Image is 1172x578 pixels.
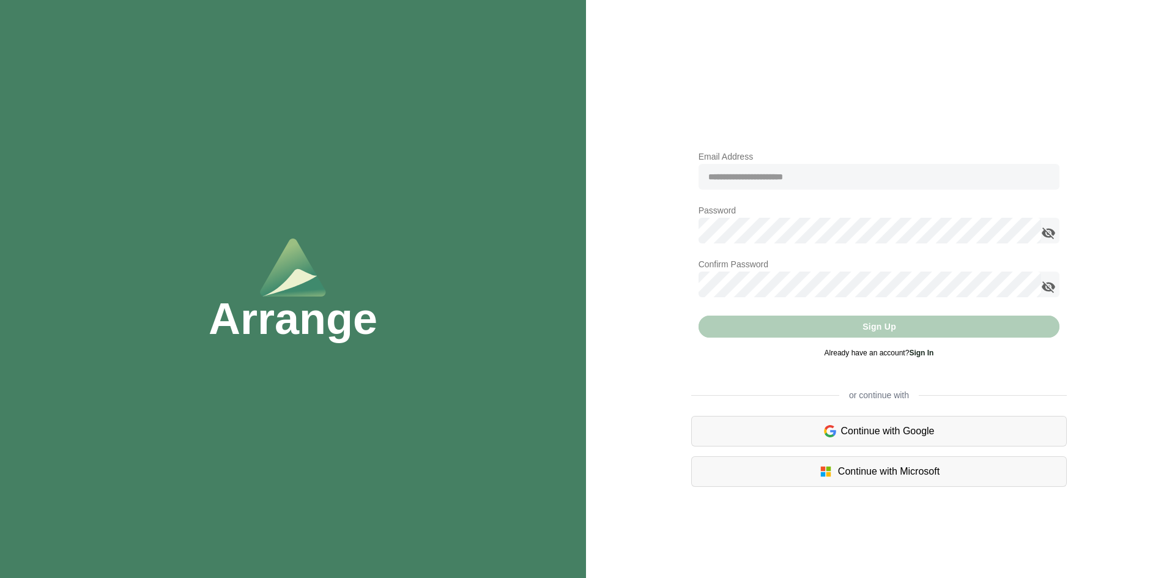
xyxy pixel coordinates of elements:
[909,349,933,357] a: Sign In
[699,203,1060,218] p: Password
[209,297,377,341] h1: Arrange
[691,416,1067,446] div: Continue with Google
[824,424,836,439] img: google-logo.6d399ca0.svg
[691,456,1067,487] div: Continue with Microsoft
[839,389,919,401] span: or continue with
[818,464,833,479] img: microsoft-logo.7cf64d5f.svg
[825,349,934,357] span: Already have an account?
[699,149,1060,164] p: Email Address
[1041,226,1056,240] i: appended action
[1041,280,1056,294] i: appended action
[699,257,1060,272] p: Confirm Password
